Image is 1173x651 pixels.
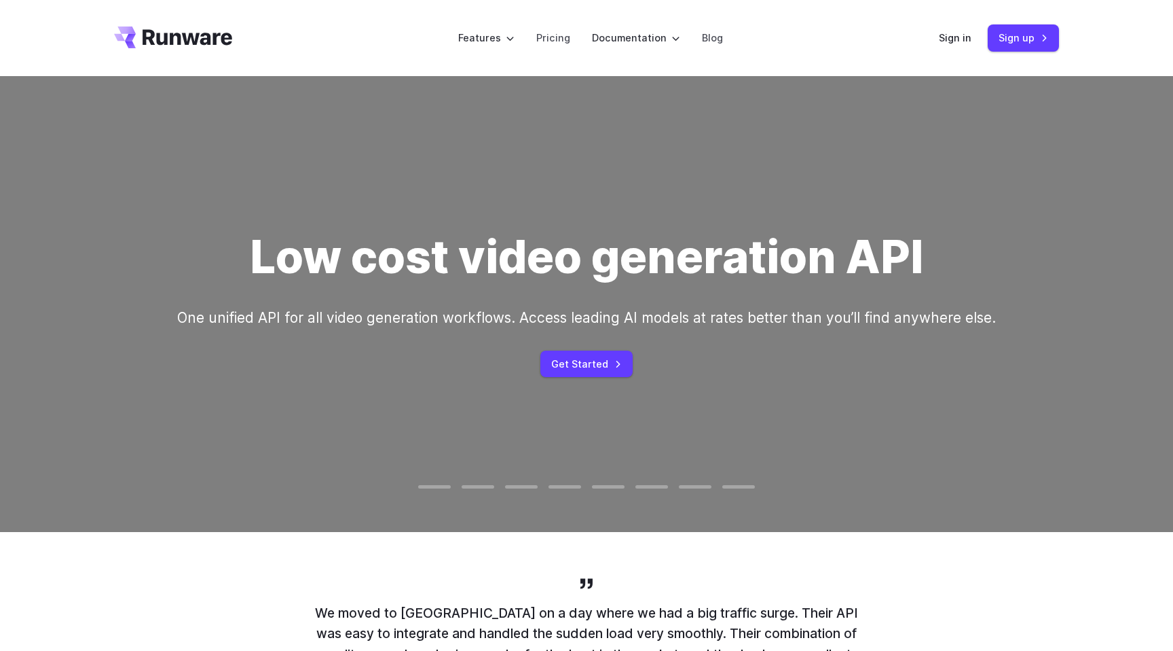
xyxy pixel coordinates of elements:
p: One unified API for all video generation workflows. Access leading AI models at rates better than... [177,306,996,329]
a: Go to / [114,27,232,48]
a: Pricing [536,30,570,46]
a: Blog [702,30,723,46]
label: Documentation [592,30,680,46]
h1: Low cost video generation API [250,230,923,285]
a: Sign in [939,30,971,46]
label: Features [458,30,515,46]
a: Sign up [988,24,1059,51]
a: Get Started [540,351,633,377]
